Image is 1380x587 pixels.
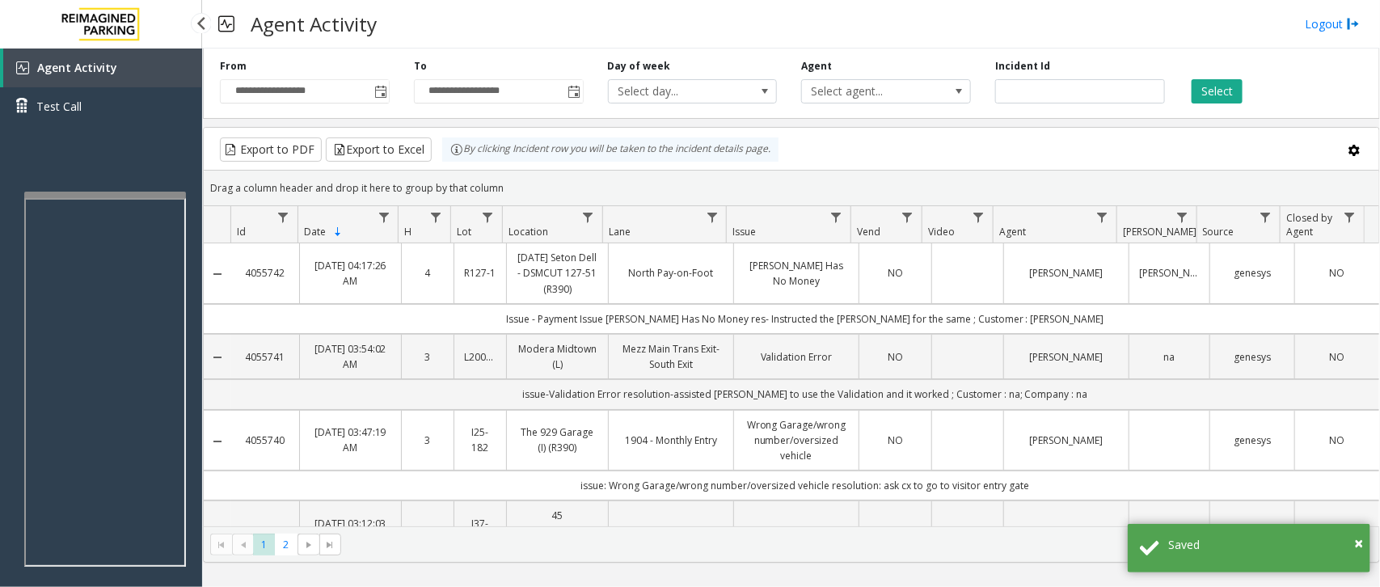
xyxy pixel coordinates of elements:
[888,525,904,538] span: YES
[1347,15,1360,32] img: logout
[869,349,921,365] a: NO
[351,538,1363,551] kendo-pager-info: 1 - 30 of 57 items
[609,80,743,103] span: Select day...
[999,225,1026,239] span: Agent
[517,508,598,555] a: 45 [PERSON_NAME] (I) (CP)
[464,424,496,455] a: I25-182
[1329,433,1344,447] span: NO
[1014,524,1119,539] a: [PERSON_NAME]
[218,4,234,44] img: pageIcon
[272,206,294,228] a: Id Filter Menu
[857,225,880,239] span: Vend
[477,206,499,228] a: Lot Filter Menu
[1354,532,1363,554] span: ×
[253,534,275,555] span: Page 1
[310,341,391,372] a: [DATE] 03:54:02 AM
[744,258,849,289] a: [PERSON_NAME] Has No Money
[618,433,724,448] a: 1904 - Monthly Entry
[231,471,1379,500] td: issue: Wrong Garage/wrong number/oversized vehicle resolution: ask cx to go to visitor entry gate
[319,534,341,556] span: Go to the last page
[442,137,779,162] div: By clicking Incident row you will be taken to the incident details page.
[464,516,496,547] a: I37-349
[577,206,599,228] a: Location Filter Menu
[302,538,315,551] span: Go to the next page
[405,225,412,239] span: H
[1305,265,1369,281] a: NO
[414,59,427,74] label: To
[1286,211,1332,239] span: Closed by Agent
[411,433,444,448] a: 3
[1014,265,1119,281] a: [PERSON_NAME]
[1305,349,1369,365] a: NO
[411,524,444,539] a: 3
[1203,225,1234,239] span: Source
[1014,349,1119,365] a: [PERSON_NAME]
[608,59,671,74] label: Day of week
[323,538,336,551] span: Go to the last page
[733,225,757,239] span: Issue
[1139,265,1200,281] a: [PERSON_NAME]
[204,268,231,281] a: Collapse Details
[1139,349,1200,365] a: na
[204,174,1379,202] div: Drag a column header and drop it here to group by that column
[36,98,82,115] span: Test Call
[744,417,849,464] a: Wrong Garage/wrong number/oversized vehicle
[1354,531,1363,555] button: Close
[310,258,391,289] a: [DATE] 04:17:26 AM
[1220,265,1285,281] a: genesys
[231,304,1379,334] td: Issue - Payment Issue [PERSON_NAME] Has No Money res- Instructed the [PERSON_NAME] for the same ;...
[241,265,289,281] a: 4055742
[37,60,117,75] span: Agent Activity
[411,265,444,281] a: 4
[517,341,598,372] a: Modera Midtown (L)
[204,435,231,448] a: Collapse Details
[3,49,202,87] a: Agent Activity
[1091,206,1113,228] a: Agent Filter Menu
[331,226,344,239] span: Sortable
[968,206,990,228] a: Video Filter Menu
[204,206,1379,526] div: Data table
[517,250,598,297] a: [DATE] Seton Dell - DSMCUT 127-51 (R390)
[241,524,289,539] a: 4055739
[888,350,903,364] span: NO
[744,524,849,539] a: Validation Error
[1339,206,1361,228] a: Closed by Agent Filter Menu
[609,225,631,239] span: Lane
[928,225,955,239] span: Video
[1168,536,1358,553] div: Saved
[869,265,921,281] a: NO
[869,524,921,539] a: YES
[243,4,385,44] h3: Agent Activity
[204,351,231,364] a: Collapse Details
[275,534,297,555] span: Page 2
[450,143,463,156] img: infoIcon.svg
[298,534,319,556] span: Go to the next page
[411,349,444,365] a: 3
[825,206,847,228] a: Issue Filter Menu
[464,349,496,365] a: L20000500
[1305,15,1360,32] a: Logout
[310,516,391,547] a: [DATE] 03:12:03 AM
[310,424,391,455] a: [DATE] 03:47:19 AM
[373,206,395,228] a: Date Filter Menu
[231,379,1379,409] td: issue-Validation Error resolution-assisted [PERSON_NAME] to use the Validation and it worked ; Cu...
[801,59,832,74] label: Agent
[618,341,724,372] a: Mezz Main Trans Exit- South Exit
[565,80,583,103] span: Toggle popup
[1305,433,1369,448] a: NO
[220,137,322,162] button: Export to PDF
[517,424,598,455] a: The 929 Garage (I) (R390)
[304,225,326,239] span: Date
[1220,349,1285,365] a: genesys
[888,433,903,447] span: NO
[744,349,849,365] a: Validation Error
[1220,433,1285,448] a: genesys
[1123,225,1196,239] span: [PERSON_NAME]
[220,59,247,74] label: From
[464,265,496,281] a: R127-1
[1329,266,1344,280] span: NO
[1171,206,1193,228] a: Parker Filter Menu
[888,266,903,280] span: NO
[241,433,289,448] a: 4055740
[326,137,432,162] button: Export to Excel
